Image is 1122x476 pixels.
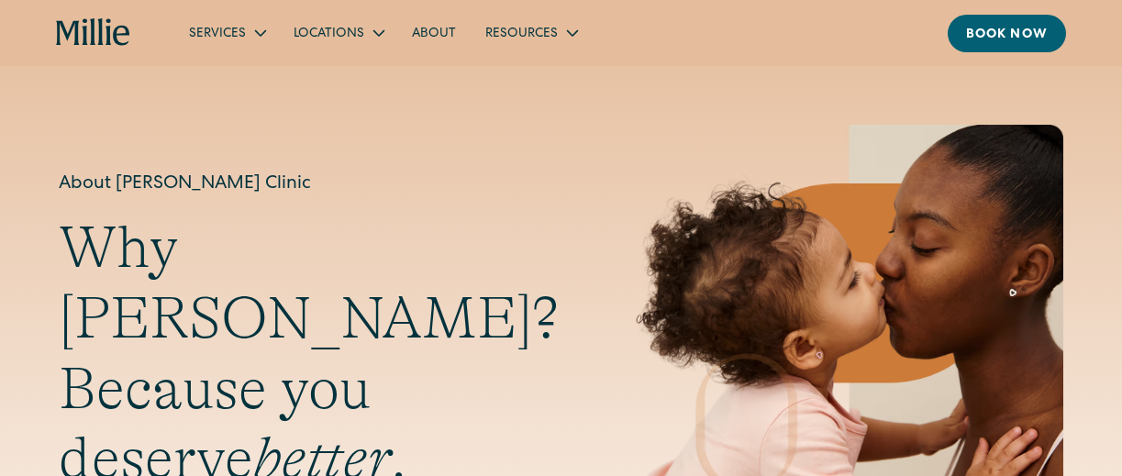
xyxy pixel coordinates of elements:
h1: About [PERSON_NAME] Clinic [59,171,559,198]
a: Book now [948,15,1066,52]
div: Book now [966,26,1048,45]
div: Services [189,25,246,44]
a: About [397,17,471,48]
div: Resources [485,25,558,44]
div: Locations [294,25,364,44]
a: home [56,18,130,48]
div: Locations [279,17,397,48]
div: Services [174,17,279,48]
div: Resources [471,17,591,48]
